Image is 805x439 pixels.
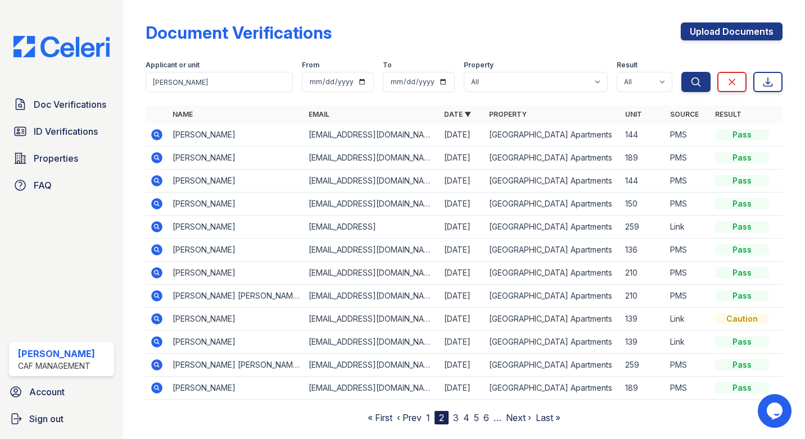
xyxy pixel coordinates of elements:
td: [DATE] [440,124,485,147]
td: [DATE] [440,193,485,216]
a: 4 [463,412,469,423]
a: Property [489,110,527,118]
span: ID Verifications [34,125,98,138]
td: [DATE] [440,216,485,239]
td: [EMAIL_ADDRESS][DOMAIN_NAME] [304,262,440,285]
div: [PERSON_NAME] [18,347,95,360]
a: 1 [426,412,430,423]
td: [EMAIL_ADDRESS][DOMAIN_NAME] [304,285,440,308]
td: [DATE] [440,285,485,308]
span: Doc Verifications [34,98,106,111]
td: [GEOGRAPHIC_DATA] Apartments [485,262,621,285]
td: PMS [666,193,711,216]
td: [GEOGRAPHIC_DATA] Apartments [485,377,621,400]
td: PMS [666,170,711,193]
td: [GEOGRAPHIC_DATA] Apartments [485,124,621,147]
td: [EMAIL_ADDRESS][DOMAIN_NAME] [304,308,440,331]
td: Link [666,216,711,239]
td: 139 [621,308,666,331]
td: 210 [621,262,666,285]
a: Date ▼ [444,110,471,118]
a: Next › [506,412,531,423]
td: [GEOGRAPHIC_DATA] Apartments [485,308,621,331]
td: PMS [666,354,711,377]
td: PMS [666,124,711,147]
a: Upload Documents [681,22,783,40]
td: [GEOGRAPHIC_DATA] Apartments [485,331,621,354]
td: [PERSON_NAME] [168,262,304,285]
td: 144 [621,124,666,147]
td: 189 [621,147,666,170]
div: Pass [715,175,769,186]
td: 189 [621,377,666,400]
div: Pass [715,198,769,209]
input: Search by name, email, or unit number [146,72,293,92]
label: From [302,61,319,70]
td: [EMAIL_ADDRESS][DOMAIN_NAME] [304,239,440,262]
td: [PERSON_NAME] [PERSON_NAME] [168,354,304,377]
td: [PERSON_NAME] [168,124,304,147]
a: ID Verifications [9,120,114,143]
td: [PERSON_NAME] [168,308,304,331]
td: 150 [621,193,666,216]
a: Sign out [4,408,119,430]
div: Document Verifications [146,22,332,43]
td: Link [666,331,711,354]
div: Caution [715,313,769,324]
div: Pass [715,359,769,371]
div: CAF Management [18,360,95,372]
td: 259 [621,354,666,377]
td: PMS [666,262,711,285]
td: PMS [666,377,711,400]
div: Pass [715,152,769,163]
a: Properties [9,147,114,170]
a: Unit [625,110,642,118]
td: [EMAIL_ADDRESS][DOMAIN_NAME] [304,193,440,216]
td: PMS [666,239,711,262]
td: Link [666,308,711,331]
div: Pass [715,129,769,140]
a: Doc Verifications [9,93,114,116]
td: [GEOGRAPHIC_DATA] Apartments [485,216,621,239]
span: … [494,411,501,424]
td: [PERSON_NAME] [168,331,304,354]
td: 136 [621,239,666,262]
td: [PERSON_NAME] [168,239,304,262]
a: « First [368,412,392,423]
a: Account [4,381,119,403]
td: [DATE] [440,170,485,193]
td: [GEOGRAPHIC_DATA] Apartments [485,285,621,308]
label: Result [617,61,637,70]
td: [DATE] [440,239,485,262]
span: Properties [34,152,78,165]
td: [EMAIL_ADDRESS][DOMAIN_NAME] [304,147,440,170]
td: [DATE] [440,331,485,354]
td: [DATE] [440,262,485,285]
td: [EMAIL_ADDRESS][DOMAIN_NAME] [304,354,440,377]
td: 259 [621,216,666,239]
a: Email [309,110,329,118]
div: Pass [715,244,769,255]
a: Last » [536,412,560,423]
td: 144 [621,170,666,193]
a: Source [670,110,699,118]
span: Account [29,385,65,399]
td: [PERSON_NAME] [168,147,304,170]
td: [GEOGRAPHIC_DATA] Apartments [485,147,621,170]
span: FAQ [34,179,52,192]
td: [PERSON_NAME] [168,193,304,216]
td: [EMAIL_ADDRESS][DOMAIN_NAME] [304,331,440,354]
a: 6 [483,412,489,423]
label: To [383,61,392,70]
div: Pass [715,267,769,278]
label: Applicant or unit [146,61,200,70]
a: FAQ [9,174,114,196]
div: Pass [715,221,769,232]
td: [PERSON_NAME] [168,170,304,193]
td: [GEOGRAPHIC_DATA] Apartments [485,354,621,377]
a: ‹ Prev [397,412,422,423]
td: [EMAIL_ADDRESS][DOMAIN_NAME] [304,377,440,400]
td: [GEOGRAPHIC_DATA] Apartments [485,170,621,193]
a: Result [715,110,741,118]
